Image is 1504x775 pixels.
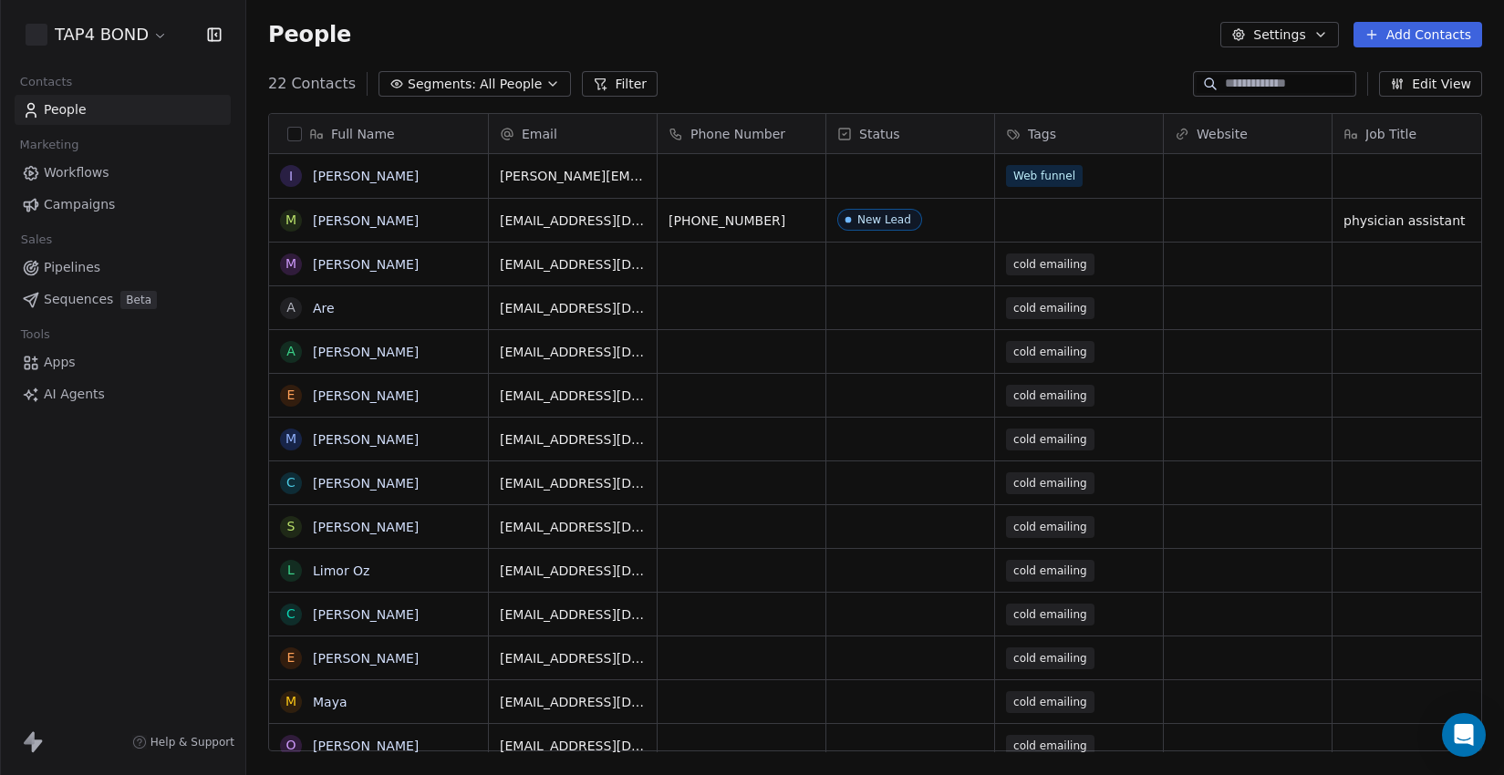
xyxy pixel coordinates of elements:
[1006,604,1094,625] span: cold emailing
[1006,735,1094,757] span: cold emailing
[500,518,646,536] span: [EMAIL_ADDRESS][DOMAIN_NAME]
[1006,516,1094,538] span: cold emailing
[313,169,419,183] a: [PERSON_NAME]
[15,190,231,220] a: Campaigns
[826,114,994,153] div: Status
[1197,125,1248,143] span: Website
[287,386,296,405] div: E
[44,195,115,214] span: Campaigns
[285,429,296,449] div: M
[1006,472,1094,494] span: cold emailing
[1006,385,1094,407] span: cold emailing
[15,347,231,377] a: Apps
[1220,22,1338,47] button: Settings
[859,125,900,143] span: Status
[44,258,100,277] span: Pipelines
[313,388,419,403] a: [PERSON_NAME]
[120,291,157,309] span: Beta
[313,739,419,753] a: [PERSON_NAME]
[1365,125,1416,143] span: Job Title
[500,167,646,185] span: [PERSON_NAME][EMAIL_ADDRESS][DOMAIN_NAME]
[15,158,231,188] a: Workflows
[44,100,87,119] span: People
[313,257,419,272] a: [PERSON_NAME]
[1028,125,1056,143] span: Tags
[12,68,80,96] span: Contacts
[15,253,231,283] a: Pipelines
[1006,560,1094,582] span: cold emailing
[313,695,347,709] a: Maya
[1006,341,1094,363] span: cold emailing
[500,343,646,361] span: [EMAIL_ADDRESS][DOMAIN_NAME]
[150,735,234,749] span: Help & Support
[857,213,911,226] div: New Lead
[286,298,296,317] div: A
[669,212,814,230] span: [PHONE_NUMBER]
[22,19,171,50] button: TAP4 BOND
[331,125,395,143] span: Full Name
[132,735,234,749] a: Help & Support
[287,561,295,580] div: L
[313,301,335,315] a: Are
[1006,165,1083,187] span: Web funnel
[287,648,296,667] div: E
[313,607,419,622] a: [PERSON_NAME]
[313,213,419,228] a: [PERSON_NAME]
[285,211,296,230] div: M
[1006,647,1094,669] span: cold emailing
[1006,691,1094,713] span: cold emailing
[500,562,646,580] span: [EMAIL_ADDRESS][DOMAIN_NAME]
[287,517,296,536] div: S
[15,95,231,125] a: People
[269,114,488,153] div: Full Name
[289,167,293,186] div: I
[1354,22,1482,47] button: Add Contacts
[1164,114,1332,153] div: Website
[13,321,57,348] span: Tools
[12,131,87,159] span: Marketing
[489,114,657,153] div: Email
[15,379,231,409] a: AI Agents
[1006,429,1094,450] span: cold emailing
[286,342,296,361] div: A
[408,75,476,94] span: Segments:
[285,692,296,711] div: M
[44,163,109,182] span: Workflows
[995,114,1163,153] div: Tags
[500,649,646,667] span: [EMAIL_ADDRESS][DOMAIN_NAME]
[268,21,351,48] span: People
[522,125,557,143] span: Email
[285,254,296,274] div: M
[44,290,113,309] span: Sequences
[313,432,419,447] a: [PERSON_NAME]
[269,154,489,752] div: grid
[500,474,646,492] span: [EMAIL_ADDRESS][DOMAIN_NAME]
[313,345,419,359] a: [PERSON_NAME]
[268,73,356,95] span: 22 Contacts
[500,605,646,624] span: [EMAIL_ADDRESS][DOMAIN_NAME]
[313,476,419,491] a: [PERSON_NAME]
[582,71,658,97] button: Filter
[44,385,105,404] span: AI Agents
[286,604,296,624] div: C
[15,284,231,315] a: SequencesBeta
[286,473,296,492] div: C
[500,212,646,230] span: [EMAIL_ADDRESS][DOMAIN_NAME]
[13,226,60,253] span: Sales
[1006,297,1094,319] span: cold emailing
[658,114,825,153] div: Phone Number
[500,737,646,755] span: [EMAIL_ADDRESS][DOMAIN_NAME]
[500,693,646,711] span: [EMAIL_ADDRESS][DOMAIN_NAME]
[313,563,369,578] a: Limor Oz
[500,255,646,274] span: [EMAIL_ADDRESS][DOMAIN_NAME]
[1379,71,1482,97] button: Edit View
[313,520,419,534] a: [PERSON_NAME]
[285,736,296,755] div: O
[500,299,646,317] span: [EMAIL_ADDRESS][DOMAIN_NAME]
[480,75,542,94] span: All People
[44,353,76,372] span: Apps
[500,430,646,449] span: [EMAIL_ADDRESS][DOMAIN_NAME]
[500,387,646,405] span: [EMAIL_ADDRESS][DOMAIN_NAME]
[55,23,149,46] span: TAP4 BOND
[1343,212,1489,230] span: physician assistant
